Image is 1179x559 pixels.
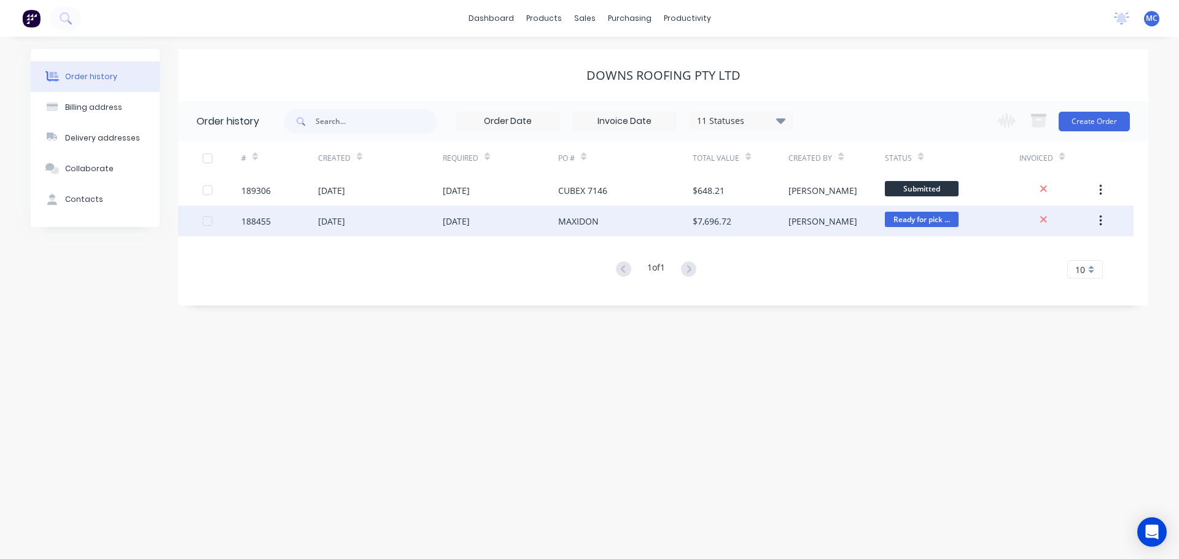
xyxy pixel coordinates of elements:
div: $7,696.72 [693,215,731,228]
button: Order history [31,61,160,92]
div: # [241,153,246,164]
div: Contacts [65,194,103,205]
div: Required [443,153,478,164]
button: Create Order [1059,112,1130,131]
div: [DATE] [318,215,345,228]
div: [DATE] [318,184,345,197]
div: products [520,9,568,28]
div: [DATE] [443,184,470,197]
div: sales [568,9,602,28]
div: Created By [788,141,884,175]
span: MC [1146,13,1158,24]
img: Factory [22,9,41,28]
button: Collaborate [31,153,160,184]
div: Invoiced [1019,141,1096,175]
span: Submitted [885,181,959,196]
div: DOWNS ROOFING PTY LTD [586,68,741,83]
div: # [241,141,318,175]
input: Order Date [456,112,559,131]
div: 189306 [241,184,271,197]
div: Created [318,153,351,164]
button: Contacts [31,184,160,215]
div: Open Intercom Messenger [1137,517,1167,547]
div: Status [885,153,912,164]
div: Status [885,141,1019,175]
div: Created By [788,153,832,164]
div: productivity [658,9,717,28]
div: PO # [558,153,575,164]
div: [PERSON_NAME] [788,184,857,197]
div: MAXIDON [558,215,599,228]
div: Total Value [693,141,788,175]
div: Collaborate [65,163,114,174]
div: $648.21 [693,184,725,197]
div: Billing address [65,102,122,113]
div: PO # [558,141,693,175]
div: [DATE] [443,215,470,228]
span: 10 [1075,263,1085,276]
div: Total Value [693,153,739,164]
button: Billing address [31,92,160,123]
div: 1 of 1 [647,261,665,279]
input: Invoice Date [573,112,676,131]
button: Delivery addresses [31,123,160,153]
div: Delivery addresses [65,133,140,144]
div: purchasing [602,9,658,28]
div: Order history [65,71,117,82]
div: Order history [196,114,259,129]
div: [PERSON_NAME] [788,215,857,228]
div: Required [443,141,558,175]
div: 188455 [241,215,271,228]
div: Created [318,141,443,175]
div: Invoiced [1019,153,1053,164]
a: dashboard [462,9,520,28]
input: Search... [316,109,437,134]
div: CUBEX 7146 [558,184,607,197]
span: Ready for pick ... [885,212,959,227]
div: 11 Statuses [690,114,793,128]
